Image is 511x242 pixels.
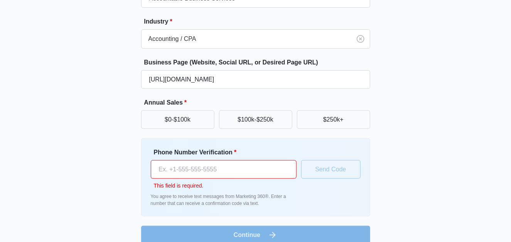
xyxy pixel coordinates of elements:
[144,98,373,107] label: Annual Sales
[141,70,370,89] input: e.g. janesplumbing.com
[154,148,300,157] label: Phone Number Verification
[144,58,373,67] label: Business Page (Website, Social URL, or Desired Page URL)
[354,33,367,45] button: Clear
[154,182,297,190] p: This field is required.
[144,17,373,26] label: Industry
[141,110,214,129] button: $0-$100k
[297,110,370,129] button: $250k+
[219,110,292,129] button: $100k-$250k
[151,193,297,207] p: You agree to receive text messages from Marketing 360®. Enter a number that can receive a confirm...
[151,160,297,179] input: Ex. +1-555-555-5555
